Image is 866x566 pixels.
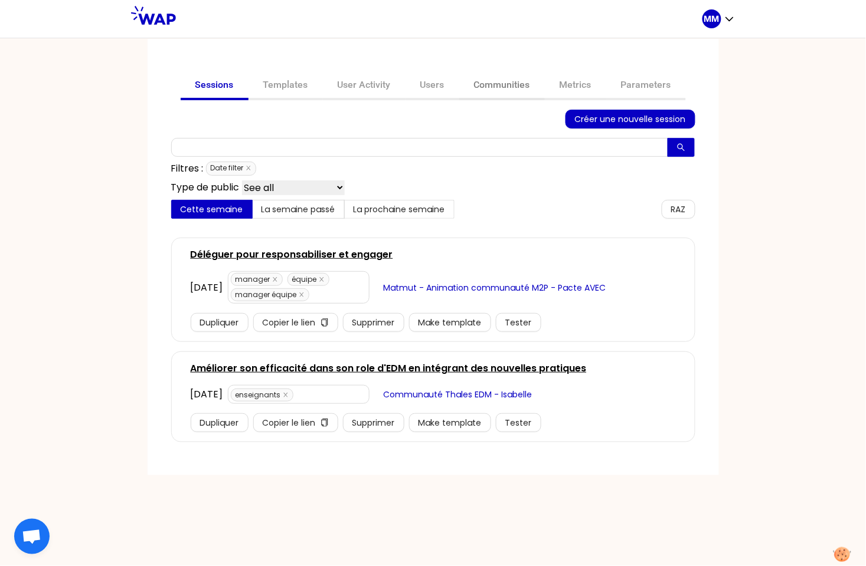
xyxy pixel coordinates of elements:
[459,72,545,100] a: Communities
[191,248,393,262] a: Déléguer pour responsabiliser et engager
[181,72,249,100] a: Sessions
[283,392,289,398] span: close
[253,313,338,332] button: Copier le liencopy
[231,288,309,301] span: manager équipe
[321,318,329,328] span: copy
[171,180,240,195] p: Type de public
[323,72,406,100] a: User Activity
[191,413,249,432] button: Dupliquer
[352,416,395,429] span: Supprimer
[343,413,404,432] button: Supprimer
[343,313,404,332] button: Supprimer
[231,273,283,286] span: manager
[406,72,459,100] a: Users
[662,200,695,219] button: RAZ
[677,143,685,153] span: search
[409,413,491,432] button: Make template
[206,162,256,176] span: Date filter
[14,519,50,554] div: Ouvrir le chat
[263,316,316,329] span: Copier le lien
[272,277,278,282] span: close
[384,281,606,294] span: Matmut - Animation communauté M2P - Pacte AVEC
[319,277,325,282] span: close
[505,316,532,329] span: Tester
[321,419,329,428] span: copy
[191,387,223,402] div: [DATE]
[352,316,395,329] span: Supprimer
[287,273,329,286] span: équipe
[253,413,338,432] button: Copier le liencopy
[354,203,445,215] span: La prochaine semaine
[299,292,305,298] span: close
[384,388,532,401] span: Communauté Thales EDM - Isabelle
[200,316,239,329] span: Dupliquer
[419,316,482,329] span: Make template
[374,278,616,297] button: Matmut - Animation communauté M2P - Pacte AVEC
[191,361,587,376] a: Améliorer son efficacité dans son role d'EDM en intégrant des nouvelles pratiques
[505,416,532,429] span: Tester
[181,203,243,215] span: Cette semaine
[566,110,695,129] button: Créer une nouvelle session
[374,385,542,404] button: Communauté Thales EDM - Isabelle
[704,13,720,25] p: MM
[702,9,736,28] button: MM
[246,165,251,171] span: close
[231,389,293,402] span: enseignants
[419,416,482,429] span: Make template
[671,203,686,216] span: RAZ
[200,416,239,429] span: Dupliquer
[668,138,695,157] button: search
[262,203,335,215] span: La semaine passé
[171,162,204,176] p: Filtres :
[545,72,606,100] a: Metrics
[191,281,223,295] div: [DATE]
[191,313,249,332] button: Dupliquer
[575,113,686,126] span: Créer une nouvelle session
[263,416,316,429] span: Copier le lien
[496,313,541,332] button: Tester
[249,72,323,100] a: Templates
[606,72,686,100] a: Parameters
[496,413,541,432] button: Tester
[409,313,491,332] button: Make template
